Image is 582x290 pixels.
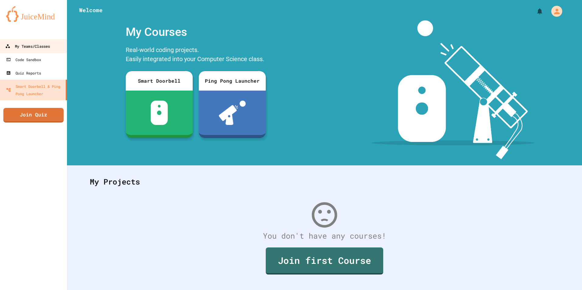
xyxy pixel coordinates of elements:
[123,20,269,44] div: My Courses
[219,101,246,125] img: ppl-with-ball.png
[372,20,535,159] img: banner-image-my-projects.png
[266,247,383,274] a: Join first Course
[6,69,41,77] div: Quiz Reports
[199,71,266,91] div: Ping Pong Launcher
[545,4,564,18] div: My Account
[84,170,565,194] div: My Projects
[123,44,269,67] div: Real-world coding projects. Easily integrated into your Computer Science class.
[525,6,545,16] div: My Notifications
[3,108,64,123] a: Join Quiz
[151,101,168,125] img: sdb-white.svg
[84,230,565,242] div: You don't have any courses!
[6,6,61,22] img: logo-orange.svg
[6,83,63,97] div: Smart Doorbell & Ping Pong Launcher
[5,43,50,50] div: My Teams/Classes
[6,56,41,63] div: Code Sandbox
[126,71,193,91] div: Smart Doorbell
